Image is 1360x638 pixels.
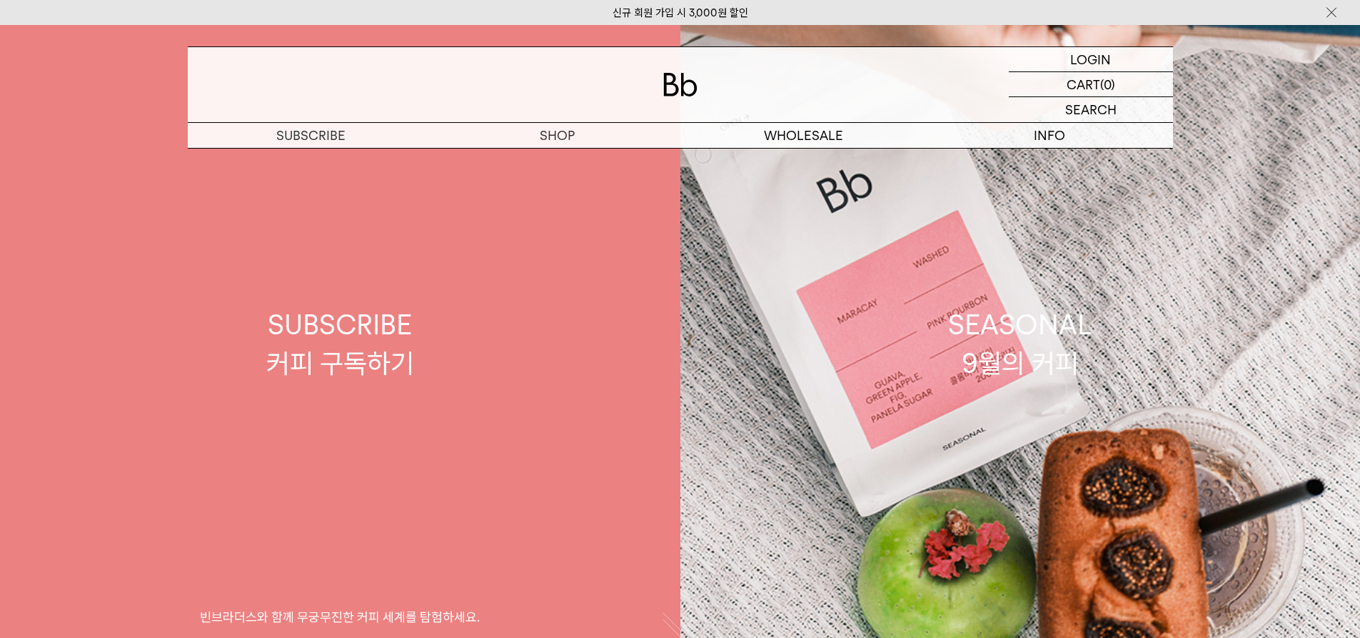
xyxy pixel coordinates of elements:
p: WHOLESALE [680,123,927,148]
img: 로고 [663,73,697,96]
a: SUBSCRIBE [188,123,434,148]
div: SUBSCRIBE 커피 구독하기 [266,306,414,382]
a: LOGIN [1009,47,1173,72]
p: CART [1067,72,1100,96]
p: SEARCH [1065,97,1117,122]
p: (0) [1100,72,1115,96]
p: INFO [927,123,1173,148]
a: 신규 회원 가입 시 3,000원 할인 [613,6,748,19]
p: LOGIN [1070,47,1111,71]
a: SHOP [434,123,680,148]
div: SEASONAL 9월의 커피 [948,306,1092,382]
a: CART (0) [1009,72,1173,97]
